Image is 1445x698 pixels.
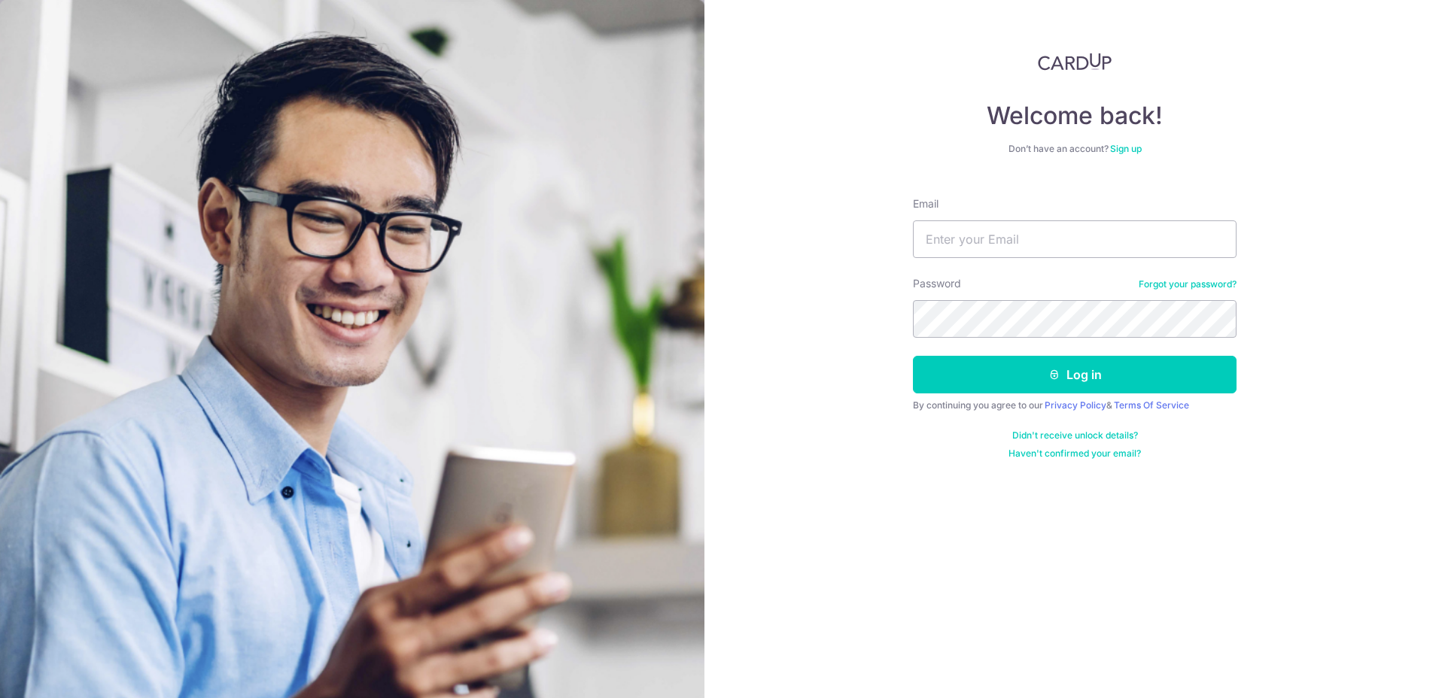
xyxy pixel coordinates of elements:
a: Sign up [1110,143,1142,154]
label: Email [913,196,938,211]
a: Haven't confirmed your email? [1008,448,1141,460]
a: Terms Of Service [1114,399,1189,411]
input: Enter your Email [913,220,1237,258]
div: By continuing you agree to our & [913,399,1237,411]
label: Password [913,276,961,291]
a: Didn't receive unlock details? [1012,429,1138,442]
a: Privacy Policy [1045,399,1106,411]
button: Log in [913,356,1237,393]
h4: Welcome back! [913,101,1237,131]
img: CardUp Logo [1038,53,1112,71]
div: Don’t have an account? [913,143,1237,155]
a: Forgot your password? [1139,278,1237,290]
